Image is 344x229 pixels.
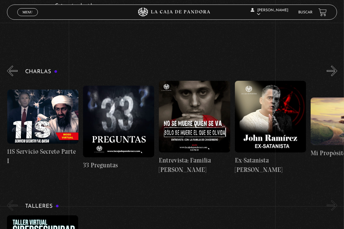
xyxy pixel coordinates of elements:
[235,81,306,174] a: Ex-Satanista [PERSON_NAME]
[7,81,78,174] a: 11S Servicio Secreto Parte I
[7,66,18,76] button: Previous
[83,81,154,174] a: 33 Preguntas
[7,200,18,211] button: Previous
[25,203,59,209] h3: Talleres
[20,15,35,20] span: Cerrar
[298,11,312,14] a: Buscar
[159,156,230,175] h4: Entrevista: Familia [PERSON_NAME]
[55,2,304,10] p: Categorías de videos:
[83,160,154,170] h4: 33 Preguntas
[327,66,337,76] button: Next
[159,81,230,174] a: Entrevista: Familia [PERSON_NAME]
[319,8,327,16] a: View your shopping cart
[7,147,78,166] h4: 11S Servicio Secreto Parte I
[327,200,337,211] button: Next
[235,156,306,175] h4: Ex-Satanista [PERSON_NAME]
[22,10,32,14] span: Menu
[25,69,58,75] h3: Charlas
[251,9,289,16] span: [PERSON_NAME]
